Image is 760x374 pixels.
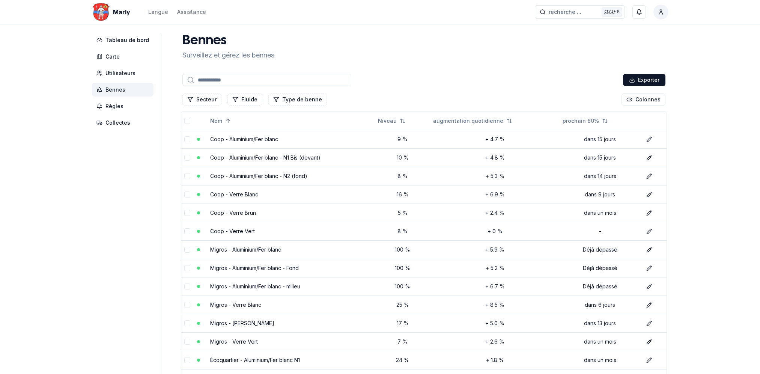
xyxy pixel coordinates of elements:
[433,191,557,198] div: + 6.9 %
[210,228,255,234] a: Coop - Verre Vert
[92,116,157,130] a: Collectes
[563,338,637,345] div: dans un mois
[148,8,168,17] button: Langue
[433,356,557,364] div: + 1.8 %
[227,93,262,106] button: Filtrer les lignes
[182,93,221,106] button: Filtrer les lignes
[378,356,427,364] div: 24 %
[378,136,427,143] div: 9 %
[378,283,427,290] div: 100 %
[184,339,190,345] button: select-row
[210,357,300,363] a: Écoquartier - Aluminium/Fer blanc N1
[210,136,278,142] a: Coop - Aluminium/Fer blanc
[92,3,110,21] img: Marly Logo
[210,302,261,308] a: Migros - Verre Blanc
[433,301,557,309] div: + 8.5 %
[92,100,157,113] a: Règles
[206,115,236,127] button: Sorted ascending. Click to sort descending.
[184,320,190,326] button: select-row
[184,118,190,124] button: select-all
[105,119,130,127] span: Collectes
[563,191,637,198] div: dans 9 jours
[378,246,427,253] div: 100 %
[184,247,190,253] button: select-row
[105,69,135,77] span: Utilisateurs
[210,154,321,161] a: Coop - Aluminium/Fer blanc - N1 Bis (devant)
[563,264,637,272] div: Déjà dépassé
[210,210,256,216] a: Coop - Verre Brun
[563,356,637,364] div: dans un mois
[378,172,427,180] div: 8 %
[184,302,190,308] button: select-row
[210,265,299,271] a: Migros - Aluminium/Fer blanc - Fond
[148,8,168,16] div: Langue
[184,173,190,179] button: select-row
[563,136,637,143] div: dans 15 jours
[182,50,274,60] p: Surveillez et gérez les bennes
[433,172,557,180] div: + 5.3 %
[210,117,222,125] span: Nom
[184,136,190,142] button: select-row
[378,264,427,272] div: 100 %
[535,5,625,19] button: recherche ...Ctrl+K
[563,301,637,309] div: dans 6 jours
[184,357,190,363] button: select-row
[184,155,190,161] button: select-row
[563,154,637,161] div: dans 15 jours
[378,338,427,345] div: 7 %
[92,83,157,97] a: Bennes
[184,228,190,234] button: select-row
[563,228,637,235] div: -
[378,117,397,125] span: Niveau
[105,103,123,110] span: Règles
[429,115,517,127] button: Not sorted. Click to sort ascending.
[433,264,557,272] div: + 5.2 %
[623,74,665,86] button: Exporter
[268,93,327,106] button: Filtrer les lignes
[378,154,427,161] div: 10 %
[563,117,599,125] span: prochain 80%
[433,209,557,217] div: + 2.4 %
[433,228,557,235] div: + 0 %
[105,36,149,44] span: Tableau de bord
[182,33,274,48] h1: Bennes
[92,33,157,47] a: Tableau de bord
[378,191,427,198] div: 16 %
[558,115,613,127] button: Not sorted. Click to sort ascending.
[373,115,410,127] button: Not sorted. Click to sort ascending.
[210,191,258,198] a: Coop - Verre Blanc
[622,93,665,106] button: Cocher les colonnes
[433,117,503,125] span: augmentation quotidienne
[210,246,281,253] a: Migros - Aluminium/Fer blanc
[433,154,557,161] div: + 4.8 %
[92,66,157,80] a: Utilisateurs
[92,8,133,17] a: Marly
[105,86,125,93] span: Bennes
[184,192,190,198] button: select-row
[378,320,427,327] div: 17 %
[433,246,557,253] div: + 5.9 %
[210,173,307,179] a: Coop - Aluminium/Fer blanc - N2 (fond)
[563,172,637,180] div: dans 14 jours
[433,320,557,327] div: + 5.0 %
[210,338,258,345] a: Migros - Verre Vert
[105,53,120,60] span: Carte
[210,283,300,290] a: Migros - Aluminium/Fer blanc - milieu
[184,265,190,271] button: select-row
[563,246,637,253] div: Déjà dépassé
[378,228,427,235] div: 8 %
[433,283,557,290] div: + 6.7 %
[433,338,557,345] div: + 2.6 %
[184,284,190,290] button: select-row
[92,50,157,63] a: Carte
[184,210,190,216] button: select-row
[549,8,581,16] span: recherche ...
[378,301,427,309] div: 25 %
[433,136,557,143] div: + 4.7 %
[177,8,206,17] a: Assistance
[563,320,637,327] div: dans 13 jours
[563,209,637,217] div: dans un mois
[113,8,130,17] span: Marly
[210,320,274,326] a: Migros - [PERSON_NAME]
